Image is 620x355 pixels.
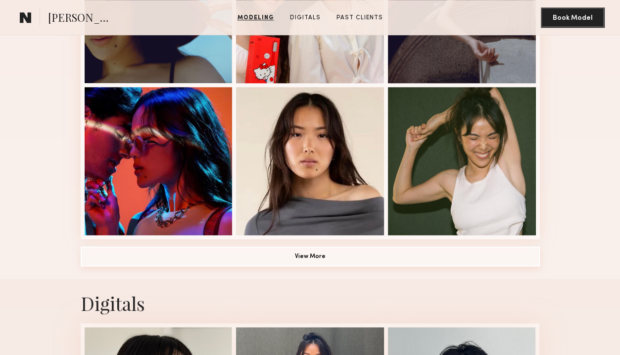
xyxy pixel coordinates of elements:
button: Book Model [541,7,604,27]
span: [PERSON_NAME] [48,10,117,27]
a: Digitals [286,13,325,22]
div: Digitals [81,291,540,315]
a: Modeling [234,13,278,22]
a: Past Clients [333,13,387,22]
a: Book Model [541,13,604,21]
button: View More [81,247,540,266]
